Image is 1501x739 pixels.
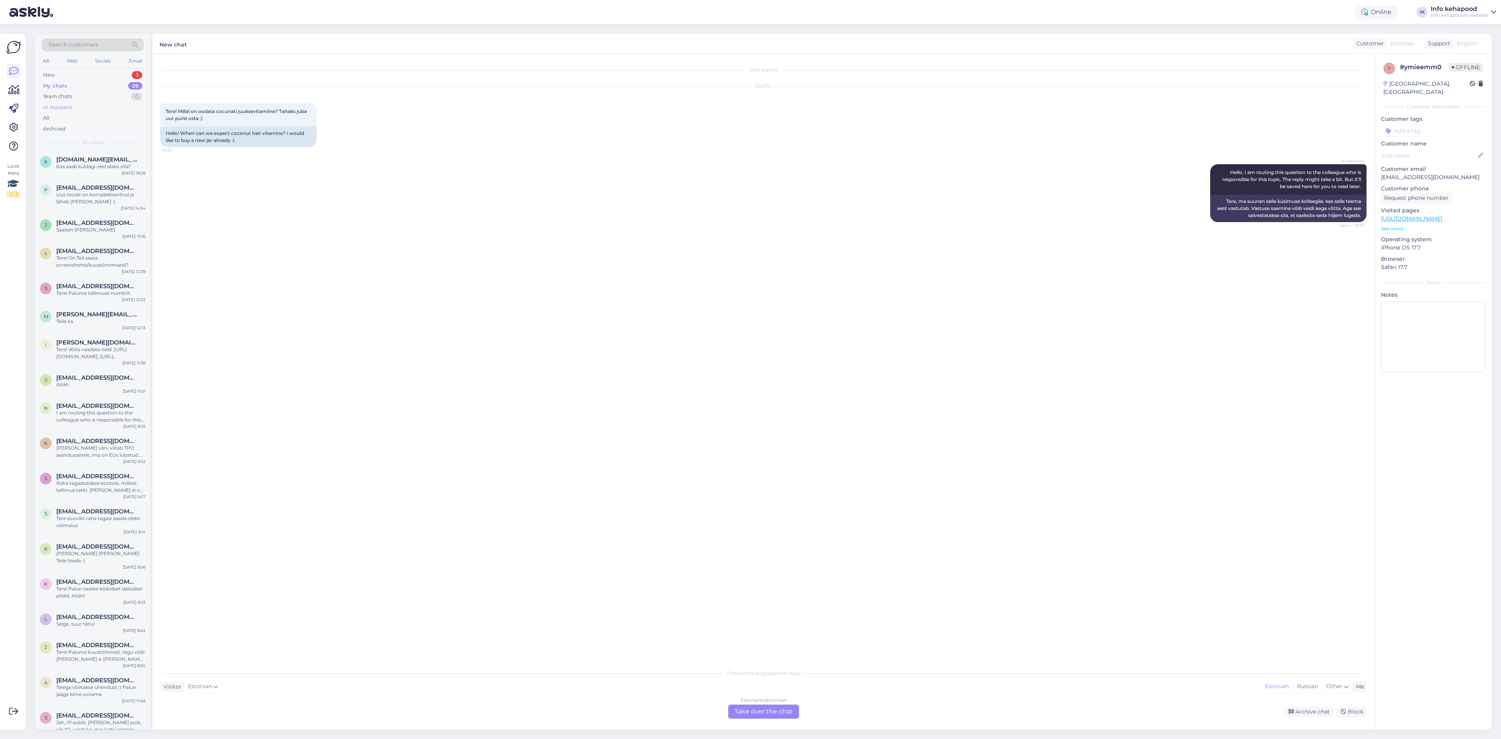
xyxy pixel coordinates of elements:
div: [DATE] 9:32 [123,459,145,465]
div: Customer [1353,39,1384,48]
div: [DATE] [160,83,1367,90]
span: nastyaostrikova222@gmail.com [56,402,138,409]
div: 2 / 3 [6,191,20,198]
div: [DATE] 9:27 [123,494,145,500]
span: s [45,475,47,481]
div: [DATE] 13:16 [122,233,145,239]
div: Kas saab kuidagi veel abiks olla? [56,163,145,170]
div: Teile ka [56,318,145,325]
span: l [45,250,47,256]
p: See more ... [1381,225,1485,232]
span: alivka166@gmail.com [56,677,138,684]
div: [DATE] 11:36 [122,360,145,366]
div: Take over the chat [728,705,799,719]
div: My chats [43,82,67,90]
div: [DATE] 9:14 [124,529,145,535]
div: Archived [43,125,66,133]
div: [PERSON_NAME] [PERSON_NAME] Teile teada :) [56,550,145,564]
span: marge.malk@gmail.com [56,311,138,318]
label: New chat [159,38,187,49]
span: l [45,616,47,622]
div: [DATE] 9:06 [123,564,145,570]
span: karinsoe85@gmail.com [56,438,138,445]
div: Chat started [160,66,1367,74]
div: [DATE] 8:53 [123,599,145,605]
span: siretmeritmasso1@gmail.com [56,473,138,480]
span: Siretmeritmasso1@gmail.com [56,508,138,515]
div: Extra [1381,279,1485,286]
div: Tere! Võite vaadata neid: [URL][DOMAIN_NAME], [URL][DOMAIN_NAME][PERSON_NAME] [56,346,145,360]
span: Tere! Millal on oodata cocunati juuksevitamiine? Tahaks juba uut purki osta :) [166,108,308,121]
div: Tere! On Teil saata screenshotte/kuvatõmmiseid? [56,255,145,269]
div: [DATE] 11:49 [122,698,145,704]
div: [DATE] 12:13 [122,325,145,331]
div: Jah, 01 sobib. [PERSON_NAME] pole, siis 02, vaadake, mis kohe olemas oleks, siis saame pakiga ühe... [56,719,145,733]
div: All [43,114,50,122]
div: [DATE] 8:42 [123,628,145,633]
span: Estonian [1390,39,1414,48]
div: # ymieemm0 [1400,63,1449,72]
div: Email [127,56,144,66]
div: Tere, ma suunan selle küsimuse kolleegile, kes selle teema eest vastutab. Vastuse saamine võib ve... [1210,195,1367,222]
span: Estonian [188,682,212,691]
p: Customer phone [1381,185,1485,193]
div: Teiega võetakse ühendust :) Palun jääge kõne ootama [56,684,145,698]
div: Selge, suur tänu! [56,621,145,628]
div: [DATE] 8:30 [123,663,145,669]
div: Info kehapood [1431,6,1488,12]
span: Offline [1449,63,1483,72]
div: 0 [131,93,142,100]
div: Aitäh [56,381,145,388]
span: pamelasaarniit@gmail.com [56,184,138,191]
div: Choose the language and reply [160,670,1367,677]
input: Add name [1381,151,1476,160]
span: s [45,285,47,291]
div: Tere! Palume tellimuse numbrit. [56,290,145,297]
span: jana701107@gmail.com [56,642,138,649]
span: Karinsoe85@gmail.com [56,578,138,585]
div: Estonian to Estonian [740,697,787,704]
span: S [45,511,47,517]
div: Uus toode on komplekteeritud ja läheb [PERSON_NAME] :) [56,191,145,205]
span: katrin_link@hotmail.com [56,543,138,550]
span: s [45,377,47,383]
span: p [44,187,48,193]
span: sagma358@gmail.com [56,374,138,381]
span: i [45,342,47,348]
p: Customer name [1381,140,1485,148]
div: Info kehapood's website [1431,12,1488,18]
span: My chats [82,139,103,146]
div: [GEOGRAPHIC_DATA], [GEOGRAPHIC_DATA] [1383,80,1470,96]
div: Russian [1293,681,1322,692]
div: Me [1353,683,1364,691]
span: y [1388,65,1391,71]
div: IK [1417,7,1428,18]
span: Hello, I am routing this question to the colleague who is responsible for this topic. The reply m... [1222,169,1362,189]
div: [DATE] 9:35 [123,423,145,429]
div: Team chats [43,93,72,100]
span: m [44,314,48,319]
div: AI Assistant [43,104,72,111]
span: k [44,440,48,446]
div: Web [65,56,79,66]
div: Visitor [160,683,181,691]
div: 3 [132,71,142,79]
div: Hello! When can we expect coconut hair vitamins? I would like to buy a new jar already :) [160,127,317,147]
div: [DATE] 14:34 [121,205,145,211]
span: Search customers [48,41,98,49]
span: AI Assistant [1335,158,1364,164]
img: Askly Logo [6,40,21,55]
span: ilona.sk@mail.ee [56,339,138,346]
p: Customer email [1381,165,1485,173]
div: Estonian [1261,681,1293,692]
span: stella.moldre.01@gmail.com [56,283,138,290]
div: Online [1355,5,1398,19]
div: 26 [128,82,142,90]
a: [URL][DOMAIN_NAME] [1381,215,1442,222]
div: [PERSON_NAME] värv viitab TPO asendusainele, mis on EUs lubatud. Oleks värvilaik punane, siis nee... [56,445,145,459]
span: Salme.merilyn@gmail.com [56,712,138,719]
a: Info kehapoodInfo kehapood's website [1431,6,1496,18]
div: I am routing this question to the colleague who is responsible for this topic. The reply might ta... [56,409,145,423]
p: Operating system [1381,235,1485,244]
div: New [43,71,55,79]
